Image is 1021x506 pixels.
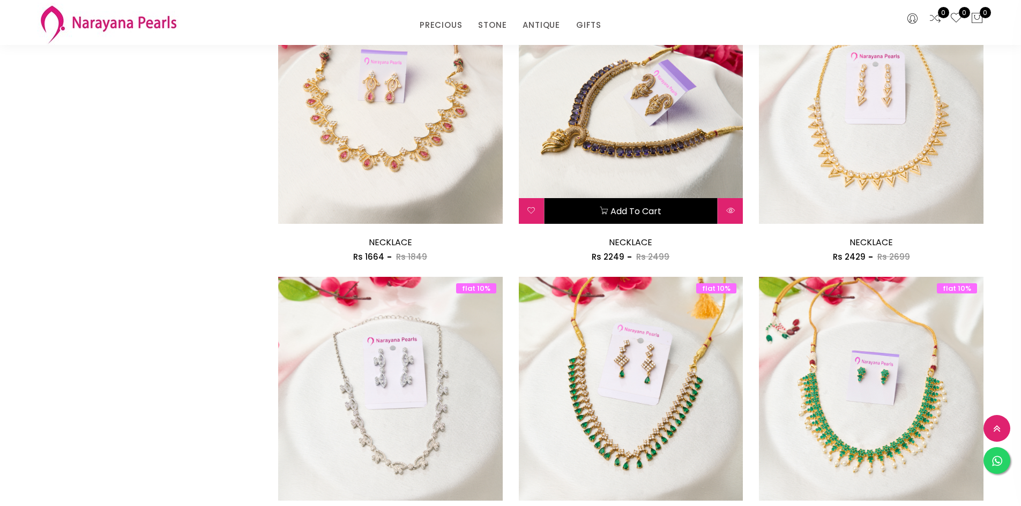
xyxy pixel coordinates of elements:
[456,283,496,293] span: flat 10%
[609,236,652,248] a: NECKLACE
[718,198,743,224] button: Quick View
[980,7,991,18] span: 0
[592,251,624,262] span: Rs 2249
[545,198,718,224] button: Add to cart
[877,251,910,262] span: Rs 2699
[950,12,963,26] a: 0
[636,251,669,262] span: Rs 2499
[959,7,970,18] span: 0
[849,236,893,248] a: NECKLACE
[937,283,977,293] span: flat 10%
[576,17,601,33] a: GIFTS
[929,12,942,26] a: 0
[478,17,506,33] a: STONE
[938,7,949,18] span: 0
[833,251,866,262] span: Rs 2429
[696,283,736,293] span: flat 10%
[369,236,412,248] a: NECKLACE
[420,17,462,33] a: PRECIOUS
[396,251,427,262] span: Rs 1849
[519,198,544,224] button: Add to wishlist
[353,251,384,262] span: Rs 1664
[971,12,983,26] button: 0
[523,17,560,33] a: ANTIQUE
